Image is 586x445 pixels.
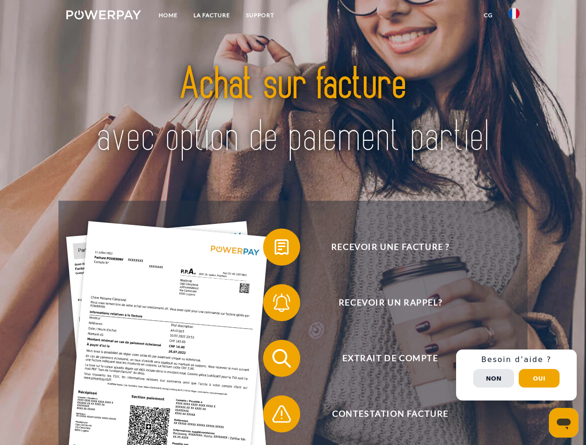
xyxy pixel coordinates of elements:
span: Contestation Facture [277,395,504,432]
a: CG [476,7,501,24]
h3: Besoin d’aide ? [462,355,571,364]
iframe: Bouton de lancement de la fenêtre de messagerie [549,408,579,438]
span: Recevoir un rappel? [277,284,504,321]
button: Oui [519,369,560,388]
img: title-powerpay_fr.svg [89,44,497,178]
button: Extrait de compte [263,340,504,377]
div: Schnellhilfe [456,350,577,400]
a: Support [238,7,282,24]
img: logo-powerpay-white.svg [66,10,141,19]
button: Non [473,369,514,388]
img: qb_warning.svg [270,402,293,426]
button: Recevoir une facture ? [263,229,504,266]
img: fr [509,8,520,19]
img: qb_search.svg [270,347,293,370]
a: Home [151,7,186,24]
img: qb_bill.svg [270,235,293,259]
span: Extrait de compte [277,340,504,377]
a: LA FACTURE [186,7,238,24]
button: Recevoir un rappel? [263,284,504,321]
img: qb_bell.svg [270,291,293,314]
button: Contestation Facture [263,395,504,432]
span: Recevoir une facture ? [277,229,504,266]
